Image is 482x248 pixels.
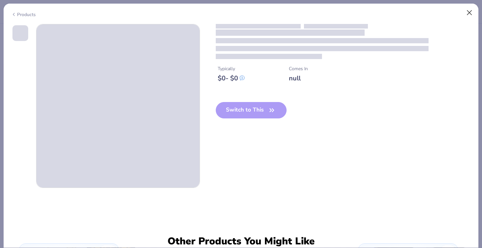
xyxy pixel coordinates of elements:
button: Close [463,7,476,19]
div: Other Products You Might Like [163,236,319,247]
div: Products [11,11,36,18]
div: Typically [218,65,245,72]
div: null [289,74,308,82]
div: Comes In [289,65,308,72]
div: $ 0 - $ 0 [218,74,245,82]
